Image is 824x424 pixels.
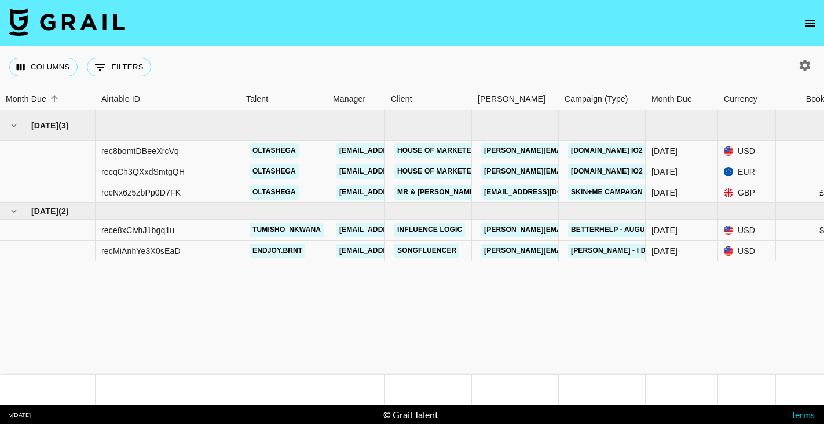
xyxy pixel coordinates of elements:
[336,223,466,237] a: [EMAIL_ADDRESS][DOMAIN_NAME]
[394,143,484,158] a: House of Marketers
[336,143,466,158] a: [EMAIL_ADDRESS][DOMAIN_NAME]
[336,185,466,200] a: [EMAIL_ADDRESS][DOMAIN_NAME]
[96,88,240,110] div: Airtable ID
[568,164,646,179] a: [DOMAIN_NAME] IO2
[651,166,677,178] div: Jul '25
[651,145,677,157] div: Jul '25
[718,161,776,182] div: EUR
[333,88,365,110] div: Manager
[6,117,22,134] button: hide children
[6,203,22,219] button: hide children
[101,166,185,178] div: recqCh3QXxdSmtgQH
[565,88,628,110] div: Campaign (Type)
[240,88,327,110] div: Talent
[250,164,299,179] a: Oltashega
[31,205,58,217] span: [DATE]
[250,185,299,200] a: Oltashega
[101,224,174,236] div: rece8xClvhJ1bgq1u
[31,120,58,131] span: [DATE]
[472,88,559,110] div: Booker
[394,223,465,237] a: Influence Logic
[9,411,31,419] div: v [DATE]
[481,164,670,179] a: [PERSON_NAME][EMAIL_ADDRESS][DOMAIN_NAME]
[9,58,78,76] button: Select columns
[6,88,46,110] div: Month Due
[87,58,151,76] button: Show filters
[478,88,545,110] div: [PERSON_NAME]
[646,88,718,110] div: Month Due
[58,205,69,217] span: ( 2 )
[481,185,611,200] a: [EMAIL_ADDRESS][DOMAIN_NAME]
[58,120,69,131] span: ( 3 )
[9,8,125,36] img: Grail Talent
[568,223,657,237] a: Betterhelp - August
[101,245,181,257] div: recMiAnhYe3X0sEaD
[568,244,708,258] a: [PERSON_NAME] - I Drove All Night
[799,12,822,35] button: open drawer
[394,244,459,258] a: Songfluencer
[718,220,776,241] div: USD
[327,88,385,110] div: Manager
[336,164,466,179] a: [EMAIL_ADDRESS][DOMAIN_NAME]
[559,88,646,110] div: Campaign (Type)
[481,223,730,237] a: [PERSON_NAME][EMAIL_ADDRESS][PERSON_NAME][DOMAIN_NAME]
[481,143,670,158] a: [PERSON_NAME][EMAIL_ADDRESS][DOMAIN_NAME]
[250,244,305,258] a: endjoy.brnt
[791,409,815,420] a: Terms
[385,88,472,110] div: Client
[394,185,495,200] a: Mr & [PERSON_NAME] Ltd
[101,145,179,157] div: rec8bomtDBeeXrcVq
[250,143,299,158] a: Oltashega
[336,244,466,258] a: [EMAIL_ADDRESS][DOMAIN_NAME]
[651,224,677,236] div: Aug '25
[481,244,670,258] a: [PERSON_NAME][EMAIL_ADDRESS][DOMAIN_NAME]
[718,241,776,261] div: USD
[394,164,484,179] a: House of Marketers
[718,88,776,110] div: Currency
[246,88,268,110] div: Talent
[568,185,646,200] a: Skin+Me Campaign
[391,88,412,110] div: Client
[718,182,776,203] div: GBP
[718,141,776,161] div: USD
[101,187,181,198] div: recNx6z5zbPp0D7FK
[724,88,757,110] div: Currency
[651,245,677,257] div: Aug '25
[651,88,692,110] div: Month Due
[250,223,324,237] a: tumisho_nkwana
[651,187,677,198] div: Jul '25
[46,91,63,107] button: Sort
[568,143,646,158] a: [DOMAIN_NAME] IO2
[383,409,438,421] div: © Grail Talent
[101,88,140,110] div: Airtable ID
